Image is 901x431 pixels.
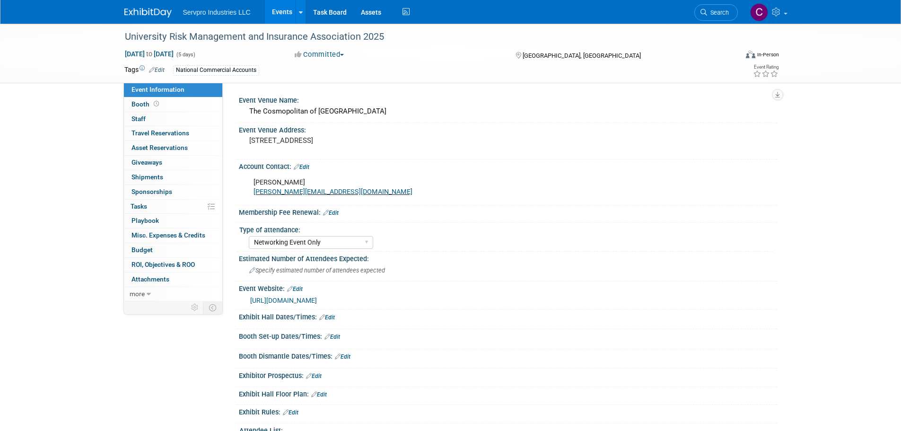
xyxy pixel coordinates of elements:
a: Edit [335,353,350,360]
a: Shipments [124,170,222,185]
span: Asset Reservations [131,144,188,151]
span: more [130,290,145,298]
span: (5 days) [175,52,195,58]
span: Event Information [131,86,184,93]
span: Giveaways [131,158,162,166]
a: Edit [294,164,309,170]
div: Event Format [682,49,779,63]
div: University Risk Management and Insurance Association 2025 [122,28,724,45]
a: [URL][DOMAIN_NAME] [250,297,317,304]
a: Budget [124,243,222,257]
span: [DATE] [DATE] [124,50,174,58]
a: ROI, Objectives & ROO [124,258,222,272]
a: Edit [149,67,165,73]
div: National Commercial Accounts [173,65,259,75]
div: Booth Dismantle Dates/Times: [239,349,777,361]
span: Sponsorships [131,188,172,195]
a: Edit [324,334,340,340]
a: Edit [323,210,339,216]
span: Playbook [131,217,159,224]
a: Edit [283,409,298,416]
a: Asset Reservations [124,141,222,155]
div: Type of attendance: [239,223,773,235]
div: Booth Set-up Dates/Times: [239,329,777,342]
span: Attachments [131,275,169,283]
div: Account Contact: [239,159,777,172]
div: [PERSON_NAME] [247,173,673,202]
a: Edit [311,391,327,398]
td: Tags [124,65,165,76]
a: Booth [124,97,222,112]
a: Search [694,4,738,21]
span: ROI, Objectives & ROO [131,261,195,268]
a: Event Information [124,83,222,97]
img: Chris Chassagneux [750,3,768,21]
span: [GEOGRAPHIC_DATA], [GEOGRAPHIC_DATA] [523,52,641,59]
a: Staff [124,112,222,126]
div: Exhibit Hall Dates/Times: [239,310,777,322]
div: Event Website: [239,281,777,294]
a: Edit [319,314,335,321]
span: Shipments [131,173,163,181]
td: Personalize Event Tab Strip [187,301,203,314]
div: Event Venue Name: [239,93,777,105]
pre: [STREET_ADDRESS] [249,136,453,145]
button: Committed [291,50,348,60]
div: Event Venue Address: [239,123,777,135]
img: Format-Inperson.png [746,51,755,58]
span: Servpro Industries LLC [183,9,251,16]
div: The Cosmopolitan of [GEOGRAPHIC_DATA] [246,104,770,119]
a: more [124,287,222,301]
a: Attachments [124,273,222,287]
a: Tasks [124,200,222,214]
span: Booth [131,100,161,108]
a: Edit [306,373,322,379]
span: Specify estimated number of attendees expected [249,267,385,274]
a: Misc. Expenses & Credits [124,229,222,243]
span: Staff [131,115,146,123]
div: Exhibit Rules: [239,405,777,417]
span: Misc. Expenses & Credits [131,231,205,239]
a: [PERSON_NAME][EMAIL_ADDRESS][DOMAIN_NAME] [254,188,412,196]
a: Edit [287,286,303,292]
a: Giveaways [124,156,222,170]
div: Estimated Number of Attendees Expected: [239,252,777,264]
span: Booth not reserved yet [152,100,161,107]
span: Travel Reservations [131,129,189,137]
a: Playbook [124,214,222,228]
div: Exhibit Hall Floor Plan: [239,387,777,399]
span: to [145,50,154,58]
div: In-Person [757,51,779,58]
img: ExhibitDay [124,8,172,18]
div: Event Rating [753,65,779,70]
span: Tasks [131,202,147,210]
div: Exhibitor Prospectus: [239,369,777,381]
span: Search [707,9,729,16]
span: Budget [131,246,153,254]
td: Toggle Event Tabs [203,301,222,314]
a: Travel Reservations [124,126,222,141]
a: Sponsorships [124,185,222,199]
div: Membership Fee Renewal: [239,205,777,218]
